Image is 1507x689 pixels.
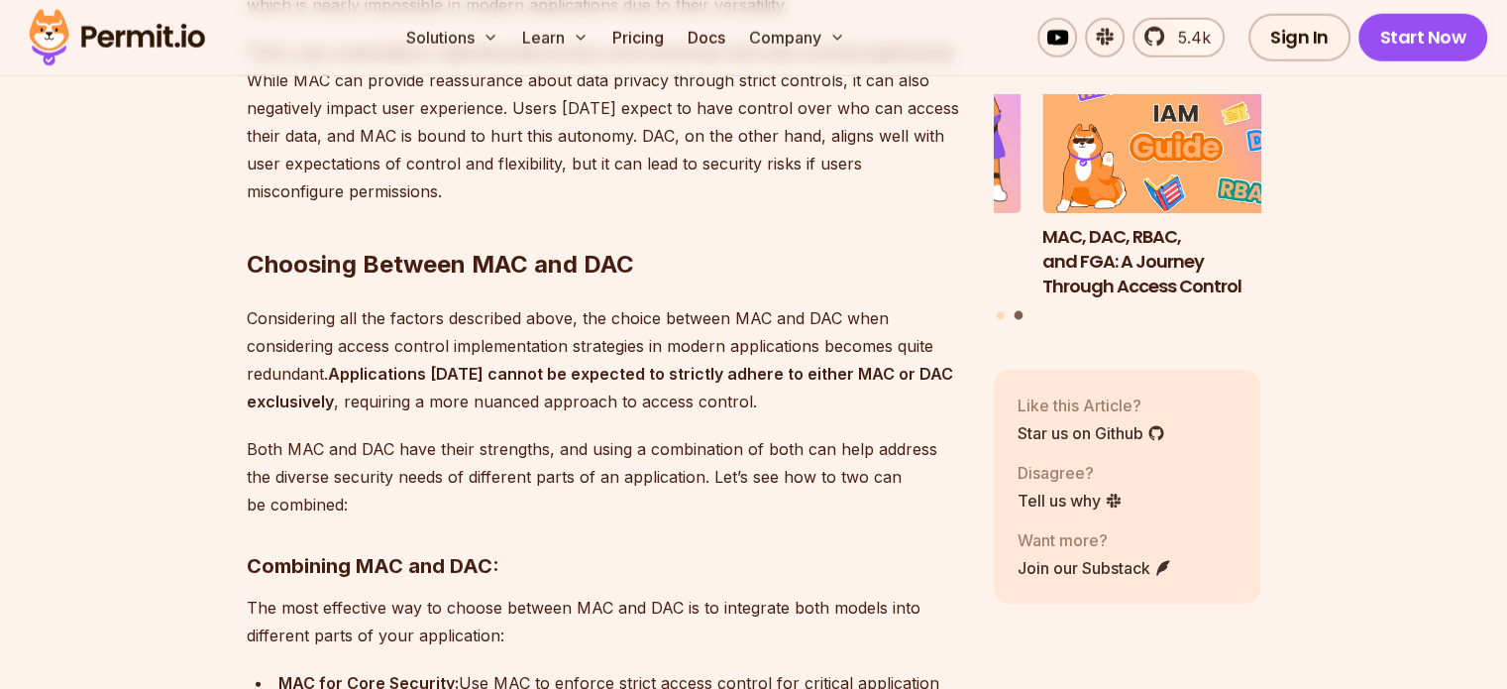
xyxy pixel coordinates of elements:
[247,39,962,205] p: Third, user expectations regarding data privacy and ownership have also evolved significantly. Wh...
[247,554,499,578] strong: Combining MAC and DAC:
[20,4,214,71] img: Permit logo
[247,594,962,649] p: The most effective way to choose between MAC and DAC is to integrate both models into different p...
[1018,556,1172,580] a: Join our Substack
[1042,225,1310,298] h3: MAC, DAC, RBAC, and FGA: A Journey Through Access Control
[1018,421,1165,445] a: Star us on Github
[754,225,1022,275] h3: The “What” - Adopting Proactive AI Identity Security
[994,63,1261,323] div: Posts
[604,18,672,57] a: Pricing
[1014,311,1023,320] button: Go to slide 2
[398,18,506,57] button: Solutions
[741,18,853,57] button: Company
[247,364,953,411] strong: Applications [DATE] cannot be expected to strictly adhere to either MAC or DAC exclusively
[1042,63,1310,214] img: MAC, DAC, RBAC, and FGA: A Journey Through Access Control
[997,311,1005,319] button: Go to slide 1
[1018,489,1123,513] a: Tell us why
[1358,14,1488,61] a: Start Now
[1042,63,1310,299] a: MAC, DAC, RBAC, and FGA: A Journey Through Access ControlMAC, DAC, RBAC, and FGA: A Journey Throu...
[1018,461,1123,485] p: Disagree?
[1018,528,1172,552] p: Want more?
[1042,63,1310,299] li: 2 of 2
[1166,26,1211,50] span: 5.4k
[247,304,962,415] p: Considering all the factors described above, the choice between MAC and DAC when considering acce...
[1248,14,1350,61] a: Sign In
[1018,394,1165,417] p: Like this Article?
[754,63,1022,299] li: 1 of 2
[247,435,962,518] p: Both MAC and DAC have their strengths, and using a combination of both can help address the diver...
[247,250,634,279] strong: Choosing Between MAC and DAC
[680,18,733,57] a: Docs
[1132,18,1225,57] a: 5.4k
[514,18,596,57] button: Learn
